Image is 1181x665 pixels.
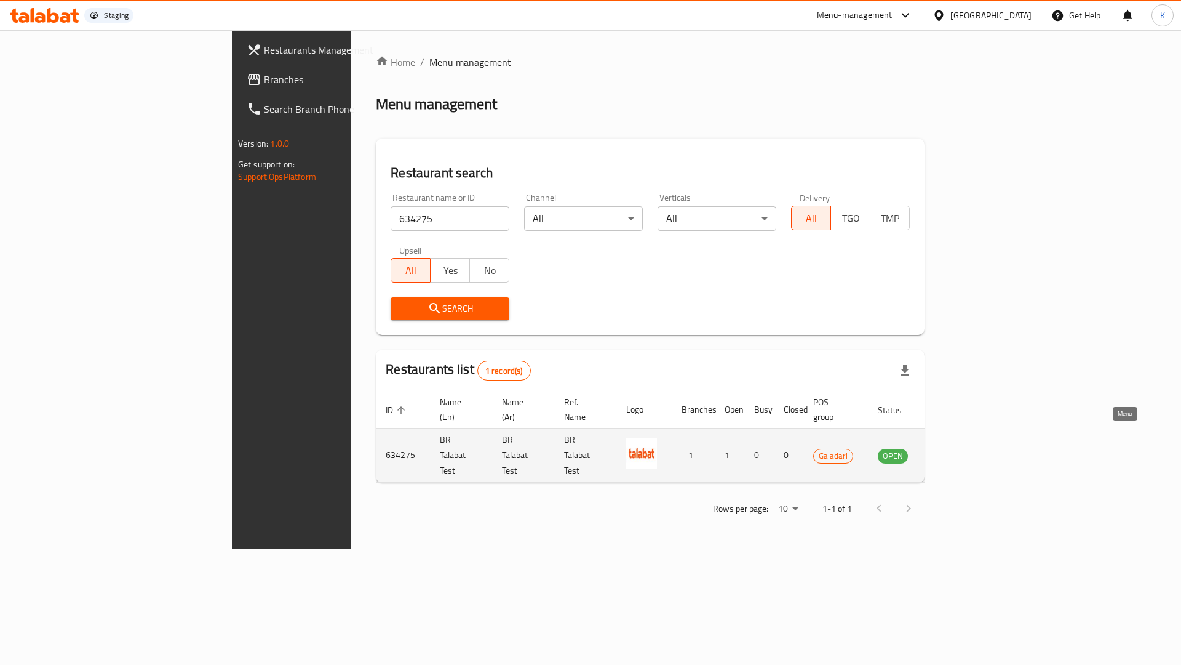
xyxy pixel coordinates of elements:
[478,365,530,377] span: 1 record(s)
[813,395,853,424] span: POS group
[814,449,853,463] span: Galadari
[376,391,975,483] table: enhanced table
[237,35,429,65] a: Restaurants Management
[822,501,852,517] p: 1-1 of 1
[264,102,420,116] span: Search Branch Phone
[890,356,920,385] div: Export file
[440,395,477,424] span: Name (En)
[386,403,409,417] span: ID
[391,206,509,231] input: Search for restaurant name or ID..
[430,258,470,283] button: Yes
[430,429,492,483] td: BR Talabat Test
[477,361,531,381] div: Total records count
[237,94,429,124] a: Search Branch Phone
[391,297,509,320] button: Search
[391,258,431,283] button: All
[386,360,530,381] h2: Restaurants list
[435,262,465,280] span: Yes
[800,193,830,202] label: Delivery
[658,206,776,231] div: All
[715,391,744,429] th: Open
[774,429,803,483] td: 0
[270,135,289,151] span: 1.0.0
[817,8,893,23] div: Menu-management
[672,391,715,429] th: Branches
[875,209,905,227] span: TMP
[376,94,497,114] h2: Menu management
[399,246,422,254] label: Upsell
[391,164,910,182] h2: Restaurant search
[400,301,499,316] span: Search
[238,169,316,185] a: Support.OpsPlatform
[524,206,643,231] div: All
[238,156,295,172] span: Get support on:
[830,206,870,230] button: TGO
[492,429,554,483] td: BR Talabat Test
[475,262,504,280] span: No
[773,500,803,518] div: Rows per page:
[672,429,715,483] td: 1
[564,395,602,424] span: Ref. Name
[264,72,420,87] span: Branches
[554,429,616,483] td: BR Talabat Test
[469,258,509,283] button: No
[104,10,129,20] div: Staging
[715,429,744,483] td: 1
[502,395,539,424] span: Name (Ar)
[950,9,1032,22] div: [GEOGRAPHIC_DATA]
[791,206,831,230] button: All
[744,429,774,483] td: 0
[713,501,768,517] p: Rows per page:
[376,55,925,70] nav: breadcrumb
[238,135,268,151] span: Version:
[626,438,657,469] img: BR Talabat Test
[396,262,426,280] span: All
[744,391,774,429] th: Busy
[264,42,420,57] span: Restaurants Management
[878,449,908,463] span: OPEN
[237,65,429,94] a: Branches
[878,403,918,417] span: Status
[797,209,826,227] span: All
[429,55,511,70] span: Menu management
[774,391,803,429] th: Closed
[870,206,910,230] button: TMP
[616,391,672,429] th: Logo
[836,209,865,227] span: TGO
[1160,9,1165,22] span: K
